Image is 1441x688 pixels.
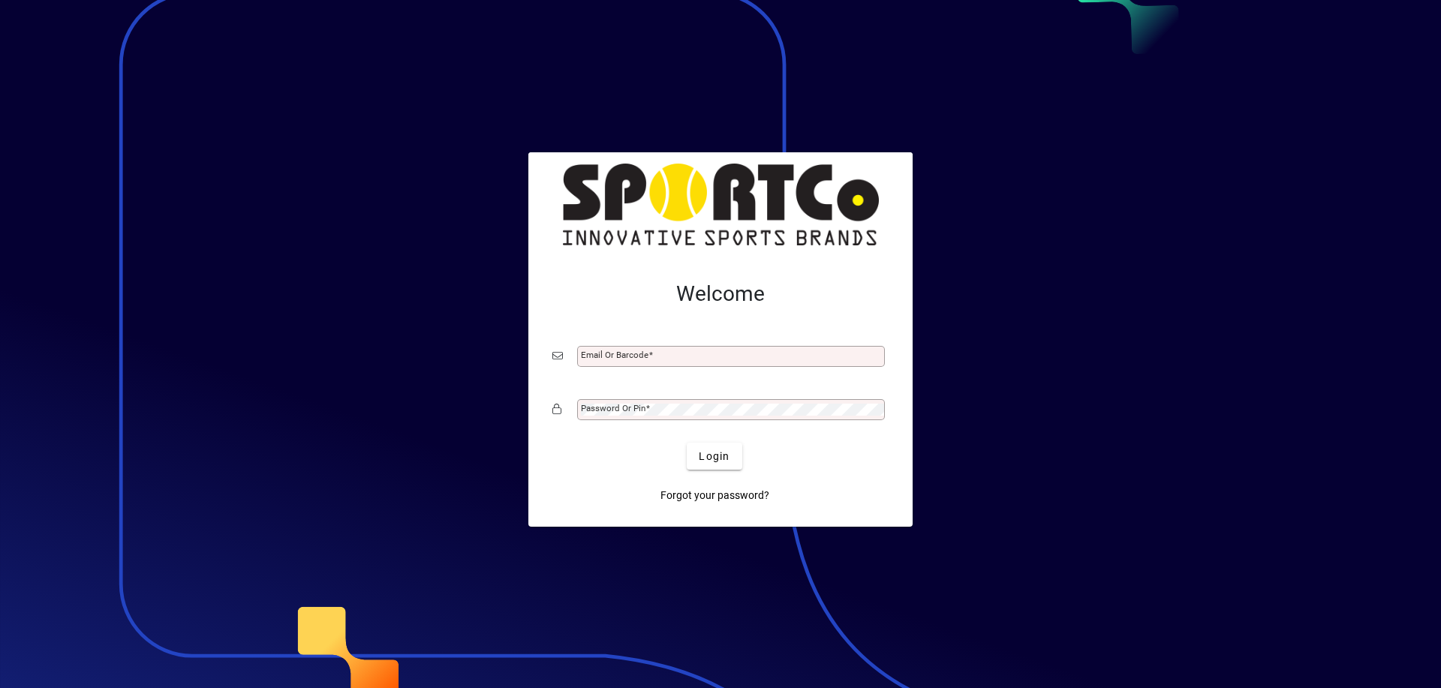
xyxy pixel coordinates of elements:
[654,482,775,509] a: Forgot your password?
[581,350,648,360] mat-label: Email or Barcode
[660,488,769,503] span: Forgot your password?
[552,281,889,307] h2: Welcome
[581,403,645,413] mat-label: Password or Pin
[687,443,742,470] button: Login
[699,449,730,464] span: Login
